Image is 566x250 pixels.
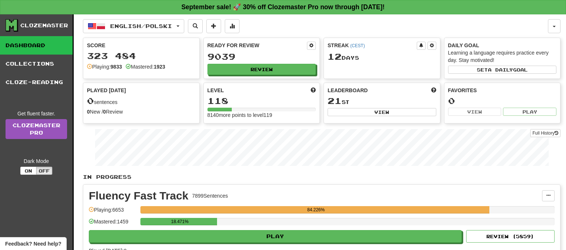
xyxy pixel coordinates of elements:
[87,109,90,115] strong: 0
[83,173,560,181] p: In Progress
[328,52,436,62] div: Day s
[207,64,316,75] button: Review
[188,19,203,33] button: Search sentences
[207,42,307,49] div: Ready for Review
[87,108,196,115] div: New / Review
[311,87,316,94] span: Score more points to level up
[503,108,556,116] button: Play
[143,206,489,213] div: 84.226%
[6,157,67,165] div: Dark Mode
[87,42,196,49] div: Score
[87,87,126,94] span: Played [DATE]
[328,87,368,94] span: Leaderboard
[143,218,217,225] div: 18.471%
[466,230,555,243] button: Review (5859)
[206,19,221,33] button: Add sentence to collection
[126,63,165,70] div: Mastered:
[448,108,502,116] button: View
[448,66,557,74] button: Seta dailygoal
[207,52,316,61] div: 9039
[328,96,436,106] div: st
[6,119,67,139] a: ClozemasterPro
[110,23,172,29] span: English / Polski
[448,96,557,105] div: 0
[431,87,436,94] span: This week in points, UTC
[207,96,316,105] div: 118
[89,218,137,230] div: Mastered: 1459
[20,167,36,175] button: On
[87,63,122,70] div: Playing:
[154,64,165,70] strong: 1923
[6,110,67,117] div: Get fluent faster.
[207,87,224,94] span: Level
[5,240,61,247] span: Open feedback widget
[225,19,240,33] button: More stats
[89,190,188,201] div: Fluency Fast Track
[87,96,94,106] span: 0
[181,3,385,11] strong: September sale! 🚀 30% off Clozemaster Pro now through [DATE]!
[87,51,196,60] div: 323 484
[530,129,560,137] button: Full History
[20,22,68,29] div: Clozemaster
[328,51,342,62] span: 12
[192,192,228,199] div: 7899 Sentences
[87,96,196,106] div: sentences
[328,108,436,116] button: View
[207,111,316,119] div: 8140 more points to level 119
[448,87,557,94] div: Favorites
[488,67,513,72] span: a daily
[36,167,52,175] button: Off
[89,206,137,218] div: Playing: 6653
[328,96,342,106] span: 21
[83,19,184,33] button: English/Polski
[350,43,365,48] a: (CEST)
[448,42,557,49] div: Daily Goal
[448,49,557,64] div: Learning a language requires practice every day. Stay motivated!
[111,64,122,70] strong: 9833
[89,230,462,243] button: Play
[103,109,106,115] strong: 0
[328,42,417,49] div: Streak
